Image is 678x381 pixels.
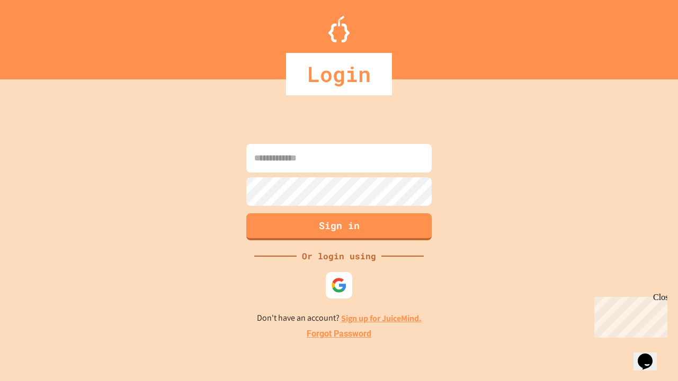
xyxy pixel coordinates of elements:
a: Forgot Password [307,328,371,340]
iframe: chat widget [590,293,667,338]
button: Sign in [246,213,432,240]
img: Logo.svg [328,16,350,42]
div: Or login using [297,250,381,262]
div: Login [286,53,392,95]
iframe: chat widget [634,339,667,370]
p: Don't have an account? [257,312,422,325]
div: Chat with us now!Close [4,4,73,67]
img: google-icon.svg [331,277,347,293]
a: Sign up for JuiceMind. [341,313,422,324]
